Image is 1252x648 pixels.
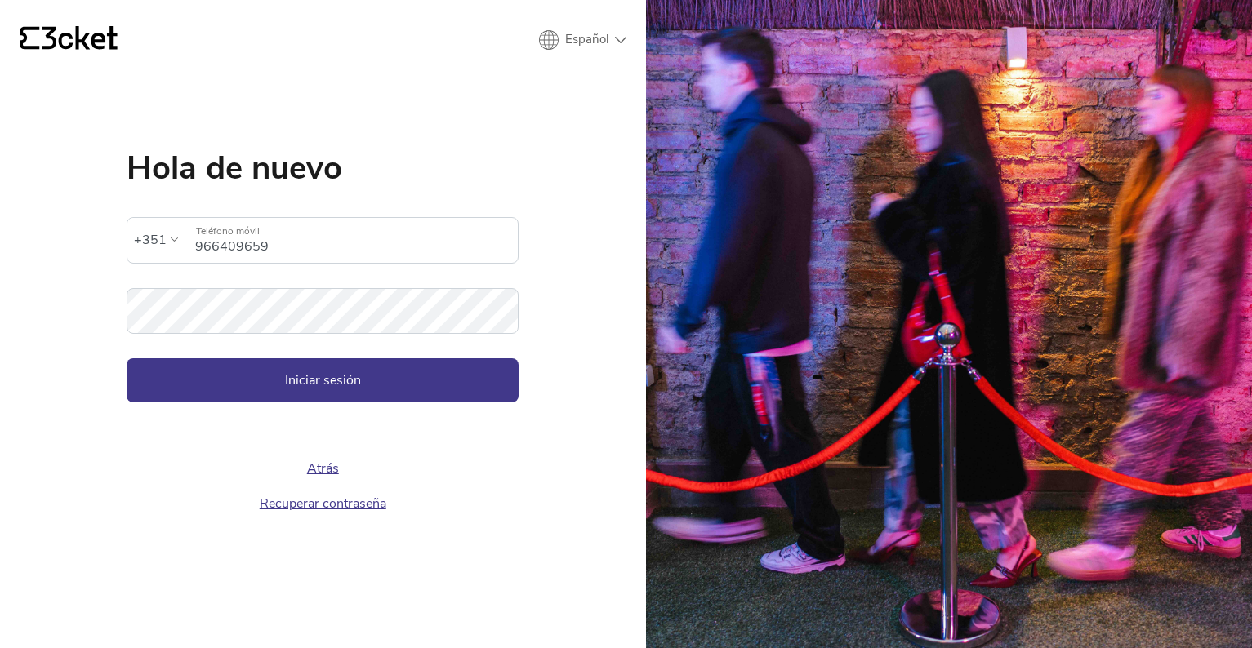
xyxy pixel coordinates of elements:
h1: Hola de nuevo [127,152,519,184]
g: {' '} [20,27,39,50]
input: Teléfono móvil [195,218,518,263]
a: Atrás [307,459,339,477]
a: {' '} [20,26,118,54]
label: Contraseña [127,288,519,315]
label: Teléfono móvil [185,218,518,245]
div: +351 [134,228,167,252]
button: Iniciar sesión [127,358,519,402]
a: Recuperar contraseña [260,495,386,513]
